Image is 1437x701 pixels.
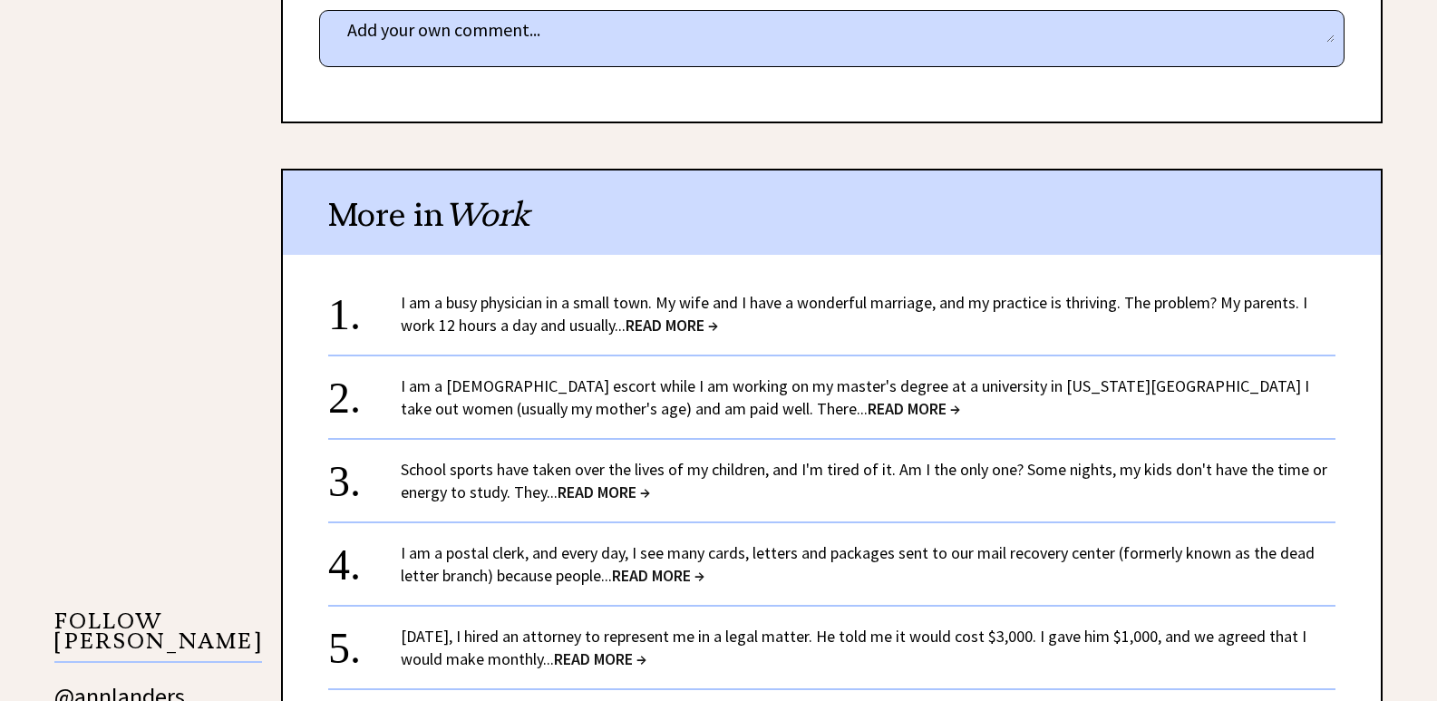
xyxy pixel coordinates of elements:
span: READ MORE → [868,398,960,419]
a: School sports have taken over the lives of my children, and I'm tired of it. Am I the only one? S... [401,459,1327,502]
a: I am a busy physician in a small town. My wife and I have a wonderful marriage, and my practice i... [401,292,1307,336]
div: 4. [328,541,401,575]
div: 1. [328,291,401,325]
span: READ MORE → [612,565,704,586]
span: READ MORE → [626,315,718,336]
div: 2. [328,375,401,408]
div: 3. [328,458,401,492]
a: I am a postal clerk, and every day, I see many cards, letters and packages sent to our mail recov... [401,542,1315,586]
a: I am a [DEMOGRAPHIC_DATA] escort while I am working on my master's degree at a university in [US_... [401,375,1309,419]
div: More in [283,170,1381,255]
span: READ MORE → [554,648,646,669]
span: READ MORE → [558,482,650,502]
a: [DATE], I hired an attorney to represent me in a legal matter. He told me it would cost $3,000. I... [401,626,1306,669]
p: FOLLOW [PERSON_NAME] [54,611,262,663]
div: 5. [328,625,401,658]
span: Work [444,194,529,235]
